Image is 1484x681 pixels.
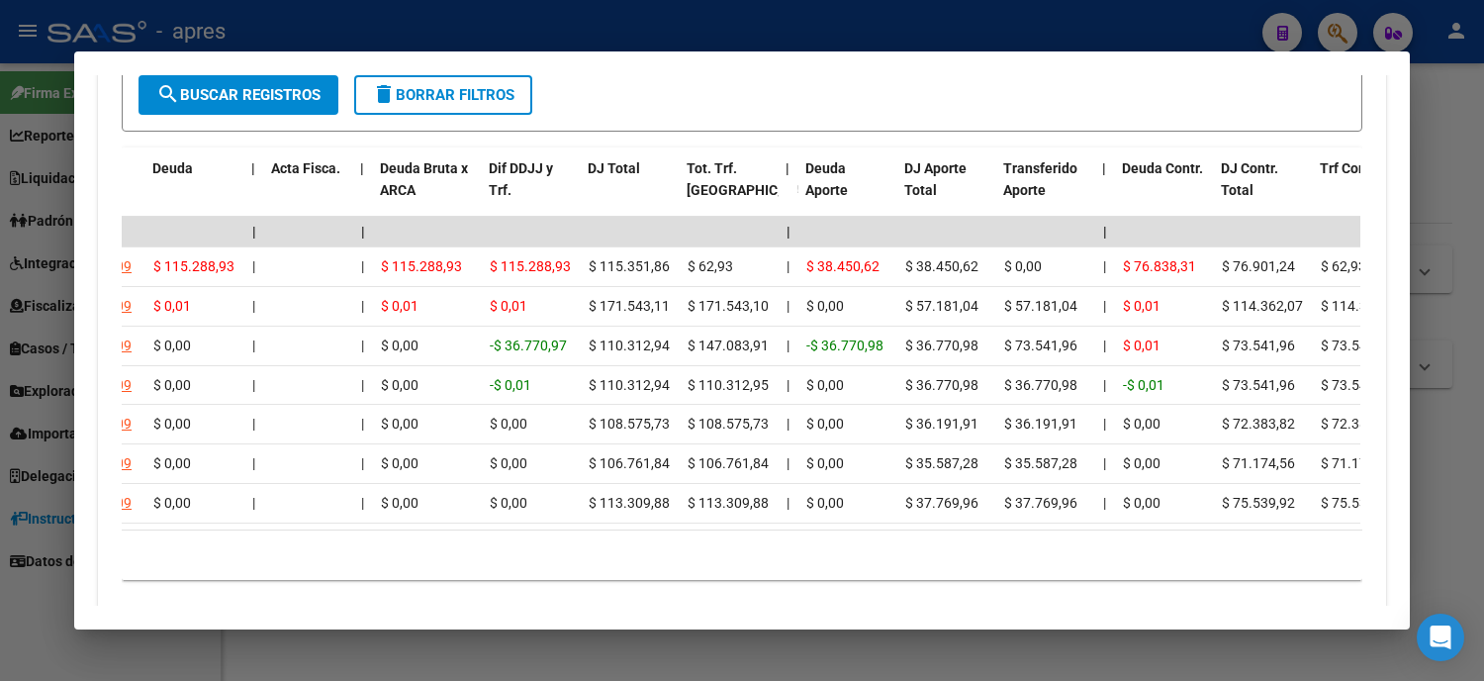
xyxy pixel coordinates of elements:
span: $ 0,00 [490,416,527,432]
span: | [1103,416,1106,432]
span: | [361,224,365,240]
span: $ 115.351,86 [589,258,670,274]
span: $ 171.543,10 [688,298,769,314]
span: $ 73.541,96 [1004,338,1077,353]
datatable-header-cell: Tot. Trf. Bruto [679,147,778,235]
span: $ 0,00 [153,455,191,471]
span: $ 114.362,06 [1321,298,1402,314]
span: -$ 0,01 [490,377,531,393]
span: Borrar Filtros [372,86,514,104]
span: $ 0,01 [381,298,418,314]
span: $ 36.191,91 [1004,416,1077,432]
span: Tot. Trf. [GEOGRAPHIC_DATA] [687,160,821,199]
datatable-header-cell: DJ Aporte Total [896,147,995,235]
span: | [787,416,789,432]
span: | [252,377,255,393]
span: $ 0,00 [1123,416,1160,432]
span: | [361,298,364,314]
span: $ 76.901,24 [1222,258,1295,274]
span: Deuda [152,160,193,176]
span: $ 36.770,98 [905,377,978,393]
span: | [252,495,255,511]
span: Deuda Aporte [805,160,848,199]
span: $ 0,00 [153,377,191,393]
span: $ 0,01 [153,298,191,314]
span: $ 0,00 [490,455,527,471]
mat-icon: search [156,82,180,106]
button: Buscar Registros [139,75,338,115]
span: $ 114.362,07 [1222,298,1303,314]
span: $ 0,00 [806,298,844,314]
datatable-header-cell: Acta Fisca. [263,147,352,235]
span: $ 0,00 [381,338,418,353]
span: -$ 36.770,97 [490,338,567,353]
span: $ 35.587,28 [1004,455,1077,471]
datatable-header-cell: Trf Contr. [1312,147,1411,235]
span: | [787,495,789,511]
span: | [1103,455,1106,471]
span: $ 73.541,96 [1222,377,1295,393]
datatable-header-cell: | [778,147,797,235]
span: Deuda Bruta x ARCA [380,160,468,199]
span: $ 38.450,62 [806,258,880,274]
span: | [786,160,789,176]
span: DJ Contr. Total [1221,160,1278,199]
span: Buscar Registros [156,86,321,104]
datatable-header-cell: Deuda Bruta x ARCA [372,147,481,235]
span: $ 62,93 [688,258,733,274]
span: $ 71.174,56 [1222,455,1295,471]
span: $ 115.288,93 [381,258,462,274]
span: DJ Total [588,160,640,176]
span: | [1103,298,1106,314]
span: Dif DDJJ y Trf. [489,160,553,199]
span: -$ 36.770,98 [806,338,883,353]
span: $ 37.769,96 [1004,495,1077,511]
span: | [361,495,364,511]
span: | [787,377,789,393]
span: $ 35.587,28 [905,455,978,471]
span: $ 0,01 [490,298,527,314]
mat-icon: delete [372,82,396,106]
datatable-header-cell: Deuda [144,147,243,235]
span: $ 76.838,31 [1123,258,1196,274]
span: $ 73.541,97 [1321,377,1394,393]
datatable-header-cell: Deuda Contr. [1114,147,1213,235]
span: | [361,258,364,274]
span: $ 110.312,94 [589,338,670,353]
span: $ 110.312,95 [688,377,769,393]
span: | [1103,224,1107,240]
span: $ 0,00 [153,416,191,432]
span: $ 113.309,88 [688,495,769,511]
span: $ 57.181,04 [1004,298,1077,314]
datatable-header-cell: DJ Total [580,147,679,235]
span: | [252,338,255,353]
datatable-header-cell: | [243,147,263,235]
span: $ 36.191,91 [905,416,978,432]
datatable-header-cell: DJ Contr. Total [1213,147,1312,235]
span: $ 0,00 [153,495,191,511]
span: $ 115.288,93 [153,258,234,274]
span: $ 110.312,94 [589,377,670,393]
span: | [252,416,255,432]
button: Borrar Filtros [354,75,532,115]
span: $ 0,00 [381,495,418,511]
span: Deuda Contr. [1122,160,1203,176]
span: $ 73.541,95 [1321,338,1394,353]
span: $ 57.181,04 [905,298,978,314]
span: | [1103,258,1106,274]
datatable-header-cell: | [352,147,372,235]
span: $ 62,93 [1321,258,1366,274]
span: | [787,258,789,274]
span: $ 147.083,91 [688,338,769,353]
span: $ 106.761,84 [688,455,769,471]
span: $ 36.770,98 [905,338,978,353]
datatable-header-cell: Transferido Aporte [995,147,1094,235]
span: | [787,298,789,314]
span: $ 0,00 [381,455,418,471]
span: | [361,416,364,432]
span: $ 72.383,82 [1321,416,1394,432]
span: | [251,160,255,176]
div: Open Intercom Messenger [1417,614,1464,661]
span: | [361,377,364,393]
span: $ 171.543,11 [589,298,670,314]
